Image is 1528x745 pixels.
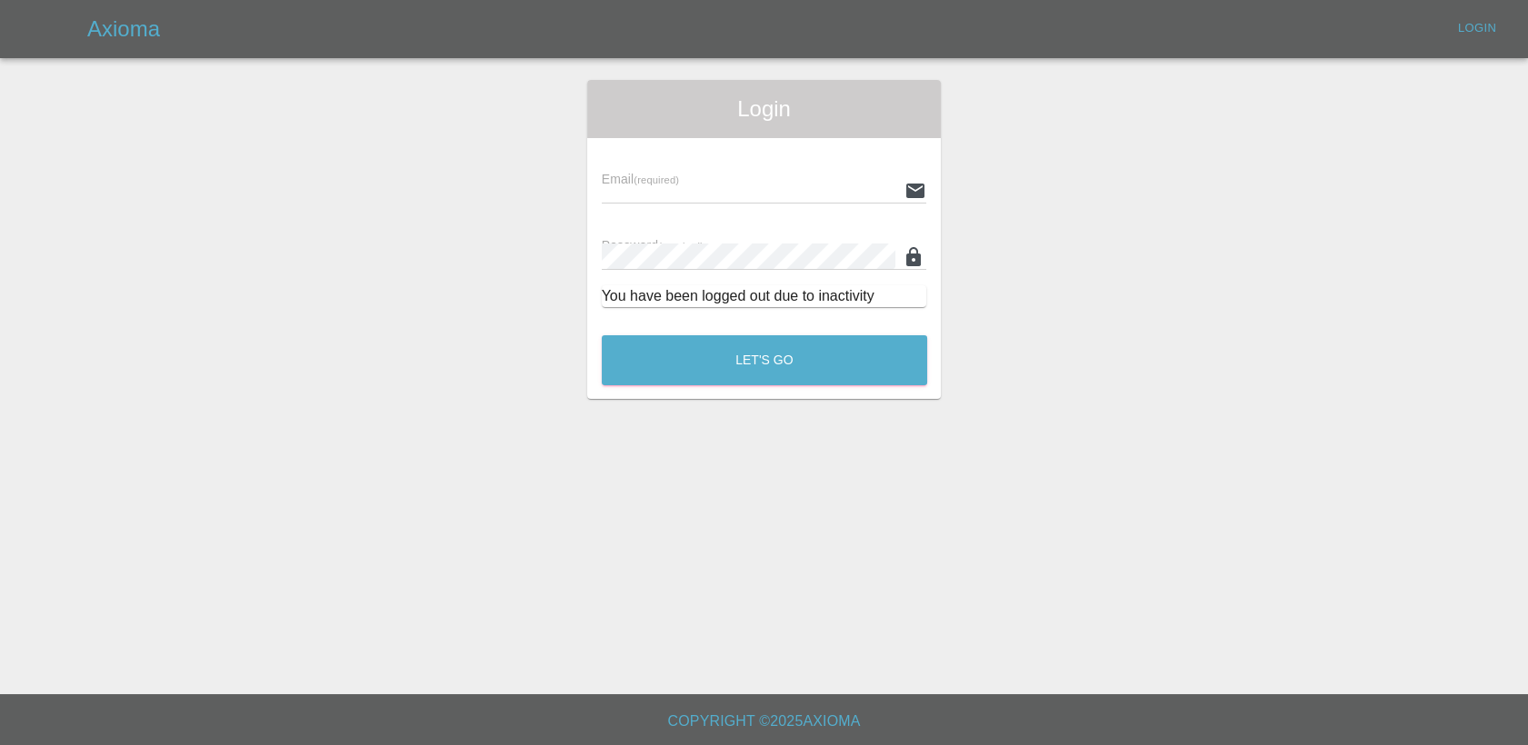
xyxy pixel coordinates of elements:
small: (required) [634,174,679,185]
small: (required) [658,241,704,252]
span: Email [602,172,679,186]
h5: Axioma [87,15,160,44]
a: Login [1448,15,1506,43]
div: You have been logged out due to inactivity [602,285,927,307]
span: Password [602,238,704,253]
h6: Copyright © 2025 Axioma [15,709,1513,734]
span: Login [602,94,927,124]
button: Let's Go [602,335,927,385]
